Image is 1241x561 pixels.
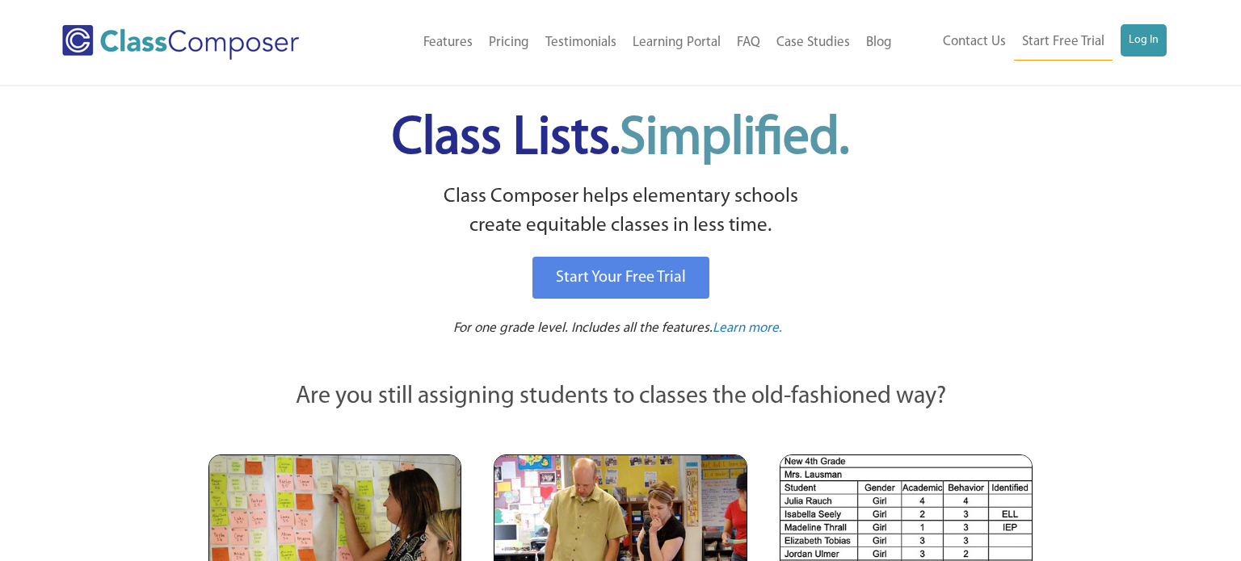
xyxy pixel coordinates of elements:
a: Start Your Free Trial [532,257,709,299]
span: For one grade level. Includes all the features. [453,321,713,335]
p: Are you still assigning students to classes the old-fashioned way? [208,379,1033,415]
nav: Header Menu [353,25,899,61]
img: Class Composer [62,25,299,60]
a: Learning Portal [625,25,729,61]
a: Learn more. [713,319,782,339]
a: Contact Us [935,24,1014,60]
span: Learn more. [713,321,782,335]
nav: Header Menu [900,24,1167,61]
a: Features [415,25,481,61]
a: Case Studies [768,25,858,61]
a: Testimonials [537,25,625,61]
a: Log In [1121,24,1167,57]
span: Simplified. [620,113,849,165]
p: Class Composer helps elementary schools create equitable classes in less time. [206,182,1035,241]
a: Pricing [481,25,537,61]
a: Start Free Trial [1014,24,1113,61]
span: Start Your Free Trial [556,270,686,286]
a: FAQ [729,25,768,61]
span: Class Lists. [392,113,849,165]
a: Blog [858,25,900,61]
